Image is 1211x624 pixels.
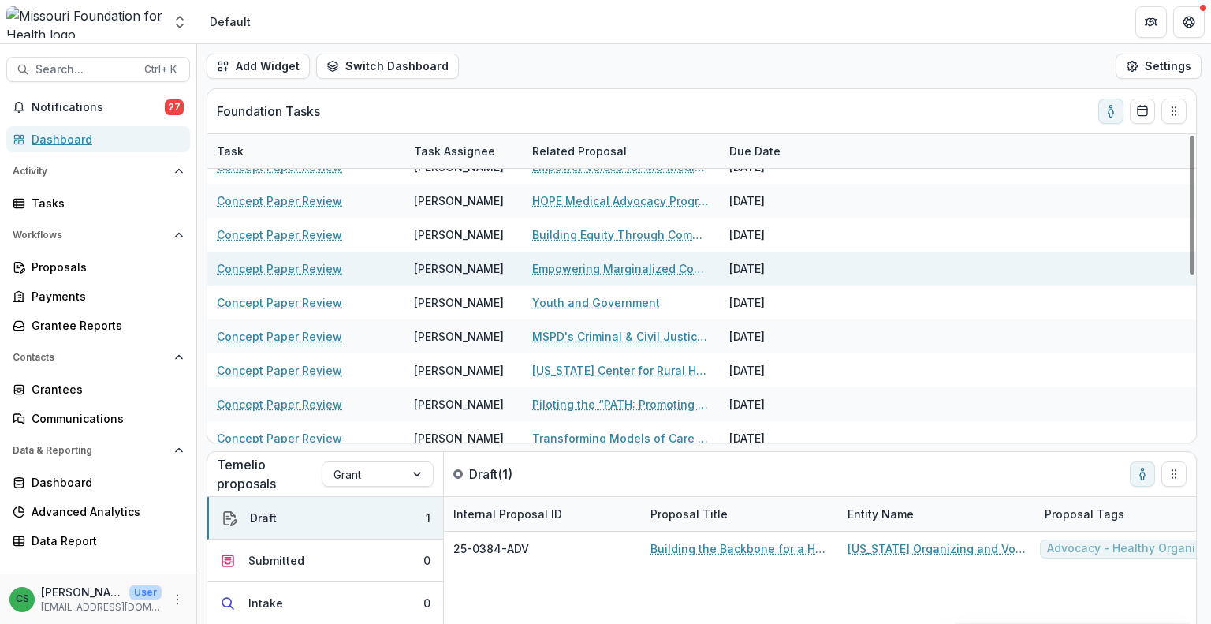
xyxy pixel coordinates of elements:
div: Grantees [32,381,177,398]
a: Concept Paper Review [217,294,342,311]
div: Entity Name [838,497,1035,531]
div: Internal Proposal ID [444,497,641,531]
div: [PERSON_NAME] [414,226,504,243]
div: Dashboard [32,131,177,148]
a: Data Report [6,528,190,554]
a: Payments [6,283,190,309]
div: Grantee Reports [32,317,177,334]
div: Entity Name [838,506,923,522]
span: Search... [35,63,135,77]
button: Draft1 [207,497,443,540]
div: Task Assignee [404,134,523,168]
div: Due Date [720,134,838,168]
div: Proposals [32,259,177,275]
a: Building Equity Through Community Finance - CPSEMO’s Path to CDFI Certification [532,226,710,243]
div: [DATE] [720,319,838,353]
button: Settings [1116,54,1202,79]
div: Related Proposal [523,143,636,159]
button: toggle-assigned-to-me [1098,99,1123,124]
a: [US_STATE] Center for Rural Health [532,362,710,379]
button: Add Widget [207,54,310,79]
div: [DATE] [720,252,838,286]
button: toggle-assigned-to-me [1130,461,1155,487]
button: Open entity switcher [169,6,191,38]
div: [PERSON_NAME] [414,396,504,413]
a: Concept Paper Review [217,430,342,447]
a: Grantee Reports [6,312,190,338]
button: Drag [1161,99,1187,124]
button: Submitted0 [207,540,443,582]
a: Piloting the “PATH: Promoting Access To Health” Program [532,396,710,413]
span: Data & Reporting [13,445,168,456]
div: Dashboard [32,474,177,491]
div: Proposal Title [641,497,838,531]
a: Concept Paper Review [217,260,342,277]
div: 1 [426,510,430,526]
div: [DATE] [720,286,838,319]
div: Advanced Analytics [32,503,177,520]
a: Advanced Analytics [6,499,190,525]
a: Concept Paper Review [217,226,342,243]
button: Get Help [1173,6,1205,38]
div: 0 [423,595,430,611]
div: Tasks [32,195,177,211]
button: Search... [6,57,190,82]
button: Open Workflows [6,222,190,248]
span: Activity [13,166,168,177]
div: Task [207,134,404,168]
div: [PERSON_NAME] [414,328,504,345]
div: Payments [32,288,177,305]
div: Intake [248,595,283,611]
a: Concept Paper Review [217,192,342,209]
a: Grantees [6,376,190,402]
div: [DATE] [720,353,838,387]
div: 0 [423,552,430,569]
a: Dashboard [6,126,190,152]
p: Draft ( 1 ) [469,465,587,484]
div: [PERSON_NAME] [414,362,504,379]
span: Workflows [13,230,168,241]
a: MSPD's Criminal & Civil Justice Partnership [532,328,710,345]
p: [EMAIL_ADDRESS][DOMAIN_NAME] [41,600,162,615]
a: Concept Paper Review [217,328,342,345]
img: Missouri Foundation for Health logo [6,6,162,38]
button: More [168,590,187,609]
div: Proposal Tags [1035,506,1134,522]
div: Task Assignee [404,143,505,159]
div: [DATE] [720,184,838,218]
div: Chase Shiflet [16,594,29,604]
button: Switch Dashboard [316,54,459,79]
span: Contacts [13,352,168,363]
div: Submitted [248,552,304,569]
div: Due Date [720,143,790,159]
a: Concept Paper Review [217,396,342,413]
nav: breadcrumb [203,10,257,33]
button: Drag [1161,461,1187,487]
div: [PERSON_NAME] [414,260,504,277]
button: Notifications27 [6,95,190,120]
div: Default [210,13,251,30]
a: Empowering Marginalized Community Members & Creating Community Solutions [532,260,710,277]
span: Notifications [32,101,165,114]
div: Related Proposal [523,134,720,168]
div: [PERSON_NAME] [414,430,504,447]
div: Proposal Title [641,506,737,522]
a: Building the Backbone for a Healthier [US_STATE] [650,540,829,557]
button: Calendar [1130,99,1155,124]
a: Tasks [6,190,190,216]
p: Foundation Tasks [217,102,320,121]
p: [PERSON_NAME] [41,584,123,600]
a: Transforming Models of Care to Enhance Health Equity in [GEOGRAPHIC_DATA][US_STATE] (TMC) [532,430,710,447]
div: Data Report [32,532,177,549]
button: Open Contacts [6,345,190,370]
button: Open Activity [6,159,190,184]
a: [US_STATE] Organizing and Voter Engagement Collaborative [848,540,1026,557]
div: [DATE] [720,387,838,421]
a: Proposals [6,254,190,280]
button: Partners [1135,6,1167,38]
